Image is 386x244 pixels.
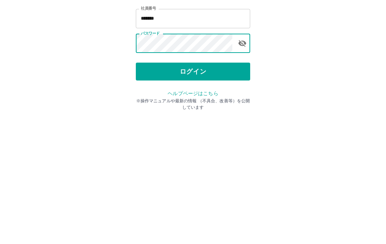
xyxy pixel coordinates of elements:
a: ヘルプページはこちら [168,152,218,157]
label: パスワード [141,92,160,97]
label: 社員番号 [141,67,156,72]
p: ※操作マニュアルや最新の情報 （不具合、改善等）を公開しています [136,159,250,172]
button: ログイン [136,124,250,142]
h2: ログイン [170,45,217,59]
